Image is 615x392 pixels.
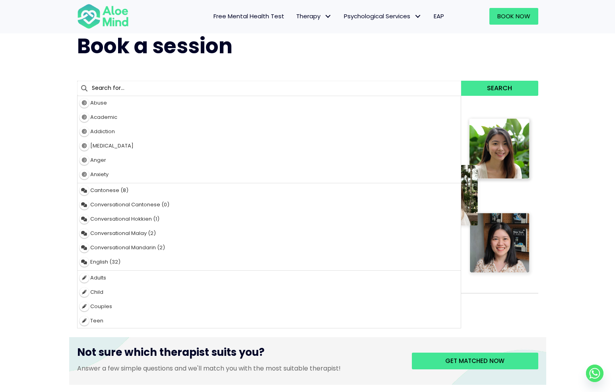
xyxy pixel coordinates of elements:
span: Addiction [90,128,115,135]
span: EAP [434,12,444,20]
span: Psychological Services: submenu [412,11,424,22]
img: Aloe mind Logo [77,3,129,29]
span: Book a session [77,31,233,60]
span: Adults [90,274,106,281]
span: Couples [90,303,112,310]
span: Psychological Services [344,12,422,20]
span: Conversational Cantonese (0) [90,201,169,208]
span: Therapy [296,12,332,20]
span: Book Now [497,12,530,20]
span: Conversational Hokkien (1) [90,215,159,223]
span: Academic [90,113,117,121]
h3: Not sure which therapist suits you? [77,345,400,363]
span: Teen [90,317,103,324]
span: Child [90,288,103,296]
span: Cantonese (8) [90,186,128,194]
a: EAP [428,8,450,25]
span: Therapy: submenu [322,11,334,22]
a: Get matched now [412,353,538,369]
span: Anxiety [90,171,109,178]
a: Psychological ServicesPsychological Services: submenu [338,8,428,25]
input: Search for... [77,81,462,96]
a: Free Mental Health Test [208,8,290,25]
span: [MEDICAL_DATA] [90,142,134,149]
span: Meet Our Therapists [77,309,226,329]
a: Whatsapp [586,365,603,382]
button: Search [461,81,538,96]
span: Free Mental Health Test [213,12,284,20]
p: Answer a few simple questions and we'll match you with the most suitable therapist! [77,364,400,373]
span: Conversational Malay (2) [90,229,156,237]
span: Abuse [90,99,107,107]
a: Book Now [489,8,538,25]
span: Conversational Mandarin (2) [90,244,165,251]
span: English (32) [90,258,120,266]
a: TherapyTherapy: submenu [290,8,338,25]
nav: Menu [139,8,450,25]
span: Get matched now [445,357,504,365]
span: Anger [90,156,106,164]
